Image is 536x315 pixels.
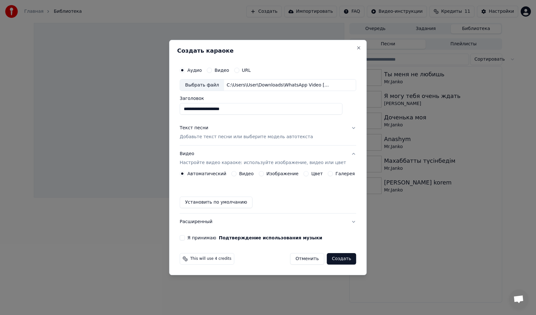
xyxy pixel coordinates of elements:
[177,48,359,54] h2: Создать караоке
[187,236,322,240] label: Я принимаю
[214,68,229,72] label: Видео
[180,160,346,166] p: Настройте видео караоке: используйте изображение, видео или цвет
[180,79,224,91] div: Выбрать файл
[224,82,332,88] div: C:\Users\User\Downloads\WhatsApp Video [DATE] 15.33.02 ([DOMAIN_NAME]) (Cover).mp3
[336,171,355,176] label: Галерея
[187,68,202,72] label: Аудио
[266,171,299,176] label: Изображение
[180,151,346,166] div: Видео
[180,146,356,171] button: ВидеоНастройте видео караоке: используйте изображение, видео или цвет
[190,256,231,261] span: This will use 4 credits
[219,236,322,240] button: Я принимаю
[242,68,251,72] label: URL
[239,171,254,176] label: Видео
[180,120,356,146] button: Текст песниДобавьте текст песни или выберите модель автотекста
[180,96,356,101] label: Заголовок
[180,214,356,230] button: Расширенный
[180,134,313,140] p: Добавьте текст песни или выберите модель автотекста
[180,197,252,208] button: Установить по умолчанию
[290,253,324,265] button: Отменить
[327,253,356,265] button: Создать
[311,171,323,176] label: Цвет
[180,125,208,131] div: Текст песни
[187,171,226,176] label: Автоматический
[180,171,356,213] div: ВидеоНастройте видео караоке: используйте изображение, видео или цвет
